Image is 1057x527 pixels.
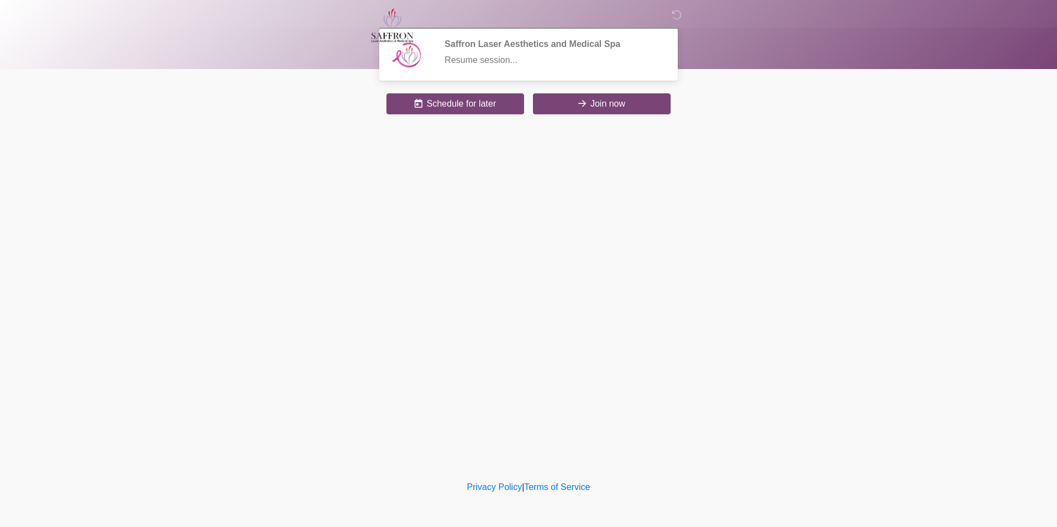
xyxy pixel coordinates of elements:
[467,482,522,492] a: Privacy Policy
[371,8,414,43] img: Saffron Laser Aesthetics and Medical Spa Logo
[444,54,658,67] div: Resume session...
[533,93,671,114] button: Join now
[386,93,524,114] button: Schedule for later
[522,482,524,492] a: |
[524,482,590,492] a: Terms of Service
[390,39,423,72] img: Agent Avatar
